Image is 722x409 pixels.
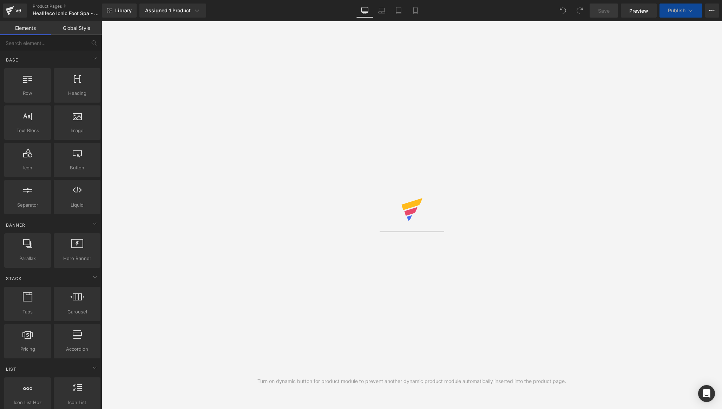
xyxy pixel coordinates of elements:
[5,366,17,372] span: List
[373,4,390,18] a: Laptop
[51,21,102,35] a: Global Style
[56,345,98,353] span: Accordion
[5,57,19,63] span: Base
[659,4,702,18] button: Publish
[56,308,98,316] span: Carousel
[629,7,648,14] span: Preview
[6,201,49,209] span: Separator
[6,345,49,353] span: Pricing
[407,4,424,18] a: Mobile
[621,4,657,18] a: Preview
[257,377,566,385] div: Turn on dynamic button for product module to prevent another dynamic product module automatically...
[14,6,23,15] div: v6
[668,8,685,13] span: Publish
[556,4,570,18] button: Undo
[6,127,49,134] span: Text Block
[6,255,49,262] span: Parallax
[6,90,49,97] span: Row
[6,308,49,316] span: Tabs
[6,399,49,406] span: Icon List Hoz
[56,255,98,262] span: Hero Banner
[598,7,610,14] span: Save
[356,4,373,18] a: Desktop
[5,275,22,282] span: Stack
[6,164,49,171] span: Icon
[390,4,407,18] a: Tablet
[3,4,27,18] a: v6
[56,164,98,171] span: Button
[33,11,100,16] span: Healifeco Ionic Foot Spa - YY - Variant Element Update 1
[145,7,201,14] div: Assigned 1 Product
[56,399,98,406] span: Icon List
[705,4,719,18] button: More
[33,4,113,9] a: Product Pages
[698,385,715,402] div: Open Intercom Messenger
[56,201,98,209] span: Liquid
[115,7,132,14] span: Library
[573,4,587,18] button: Redo
[56,90,98,97] span: Heading
[5,222,26,228] span: Banner
[56,127,98,134] span: Image
[102,4,137,18] a: New Library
